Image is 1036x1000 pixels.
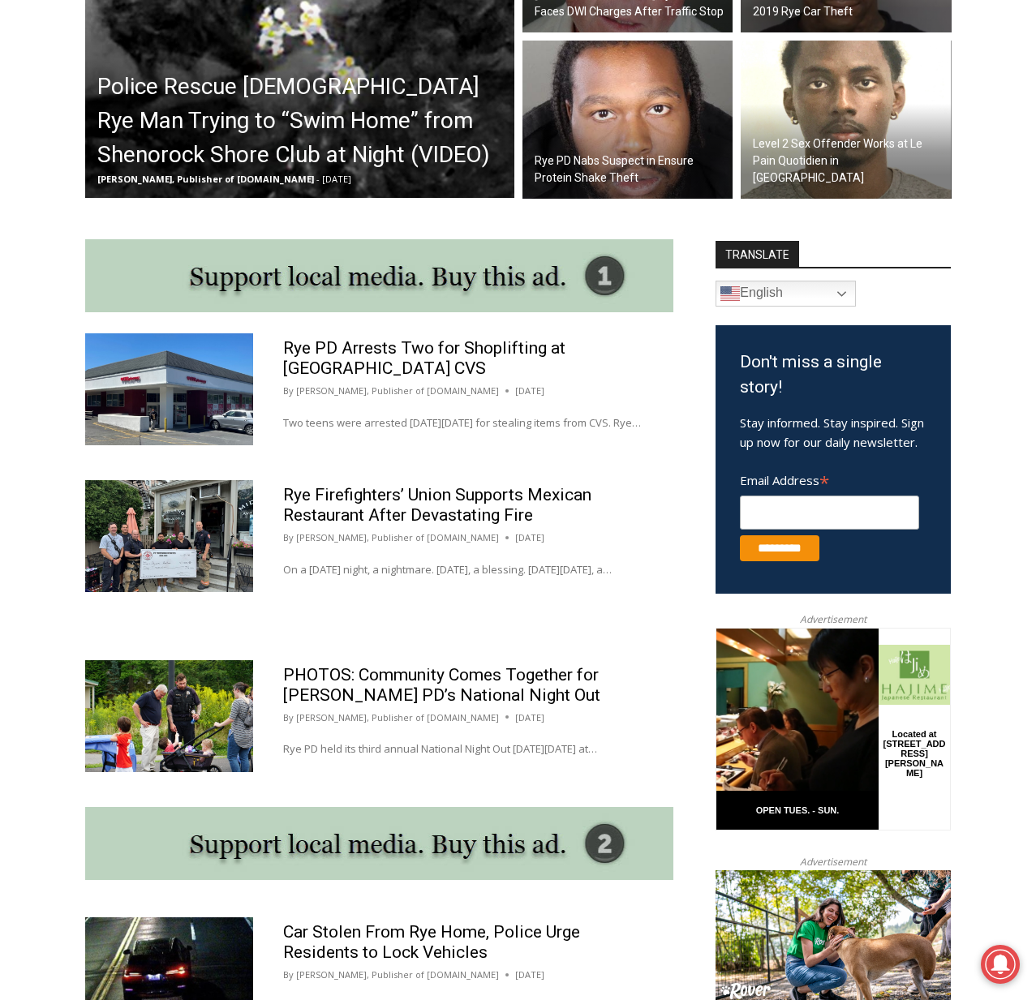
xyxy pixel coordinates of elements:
span: Advertisement [784,612,883,627]
a: English [716,281,856,307]
img: support local media, buy this ad [85,239,673,312]
time: [DATE] [515,384,544,398]
span: - [316,173,320,185]
a: Rye PD Nabs Suspect in Ensure Protein Shake Theft [522,41,733,200]
p: Two teens were arrested [DATE][DATE] for stealing items from CVS. Rye… [283,414,643,431]
h2: Level 2 Sex Offender Works at Le Pain Quotidien in [GEOGRAPHIC_DATA] [753,135,948,187]
a: PHOTOS: Community Comes Together for [PERSON_NAME] PD’s National Night Out [283,665,600,705]
time: [DATE] [515,968,544,982]
a: Level 2 Sex Offender Works at Le Pain Quotidien in [GEOGRAPHIC_DATA] [741,41,952,200]
a: Intern @ [DOMAIN_NAME] [390,157,786,202]
span: [DATE] [322,173,351,185]
span: Advertisement [784,854,883,869]
a: [PERSON_NAME], Publisher of [DOMAIN_NAME] [296,531,499,543]
span: By [283,710,294,725]
span: [PERSON_NAME], Publisher of [DOMAIN_NAME] [97,173,314,185]
span: Open Tues. - Sun. [PHONE_NUMBER] [5,167,159,229]
span: By [283,384,294,398]
h2: Rye PD Nabs Suspect in Ensure Protein Shake Theft [535,152,729,187]
label: Email Address [740,464,919,493]
span: By [283,968,294,982]
div: "I learned about the history of a place I’d honestly never considered even as a resident of [GEOG... [410,1,767,157]
time: [DATE] [515,530,544,545]
a: [PERSON_NAME], Publisher of [DOMAIN_NAME] [296,968,499,981]
img: (PHOTO: Rye PD arrested Kazeem D. Walker, age 23, of Brooklyn, NY for larceny on August 20, 2025 ... [522,41,733,200]
a: [PERSON_NAME], Publisher of [DOMAIN_NAME] [296,384,499,397]
strong: TRANSLATE [716,241,799,267]
a: [PERSON_NAME], Publisher of [DOMAIN_NAME] [296,711,499,723]
time: [DATE] [515,710,544,725]
img: (PHOTO: Rye PD advised the community on Thursday, November 14, 2024 of a Level 2 Sex Offender, 29... [741,41,952,200]
p: On a [DATE] night, a nightmare. [DATE], a blessing. [DATE][DATE], a… [283,561,643,578]
img: (PHOTO: Rye PD held its third annual National Night Out on August 5, 2025 at Rye Recreation. Publ... [85,660,253,772]
span: By [283,530,294,545]
img: en [720,284,740,303]
a: Rye PD Arrests Two for Shoplifting at [GEOGRAPHIC_DATA] CVS [283,338,565,378]
h3: Don't miss a single story! [740,350,926,401]
a: Open Tues. - Sun. [PHONE_NUMBER] [1,163,163,202]
img: support local media, buy this ad [85,807,673,880]
img: (PHOTO: The Local 2029 firefighters union presented a $1,000 check from its emergency fund to Del... [85,480,253,592]
a: Rye Firefighters’ Union Supports Mexican Restaurant After Devastating Fire [283,485,591,525]
div: Located at [STREET_ADDRESS][PERSON_NAME] [166,101,230,194]
span: Intern @ [DOMAIN_NAME] [424,161,752,198]
a: Car Stolen From Rye Home, Police Urge Residents to Lock Vehicles [283,922,580,962]
p: Stay informed. Stay inspired. Sign up now for our daily newsletter. [740,413,926,452]
img: CVS edited MC Purchase St Downtown Rye #0002 2021-05-17 CVS Pharmacy Angle 2 IMG_0641 [85,333,253,445]
p: Rye PD held its third annual National Night Out [DATE][DATE] at… [283,740,643,758]
h2: Police Rescue [DEMOGRAPHIC_DATA] Rye Man Trying to “Swim Home” from Shenorock Shore Club at Night... [97,70,510,172]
